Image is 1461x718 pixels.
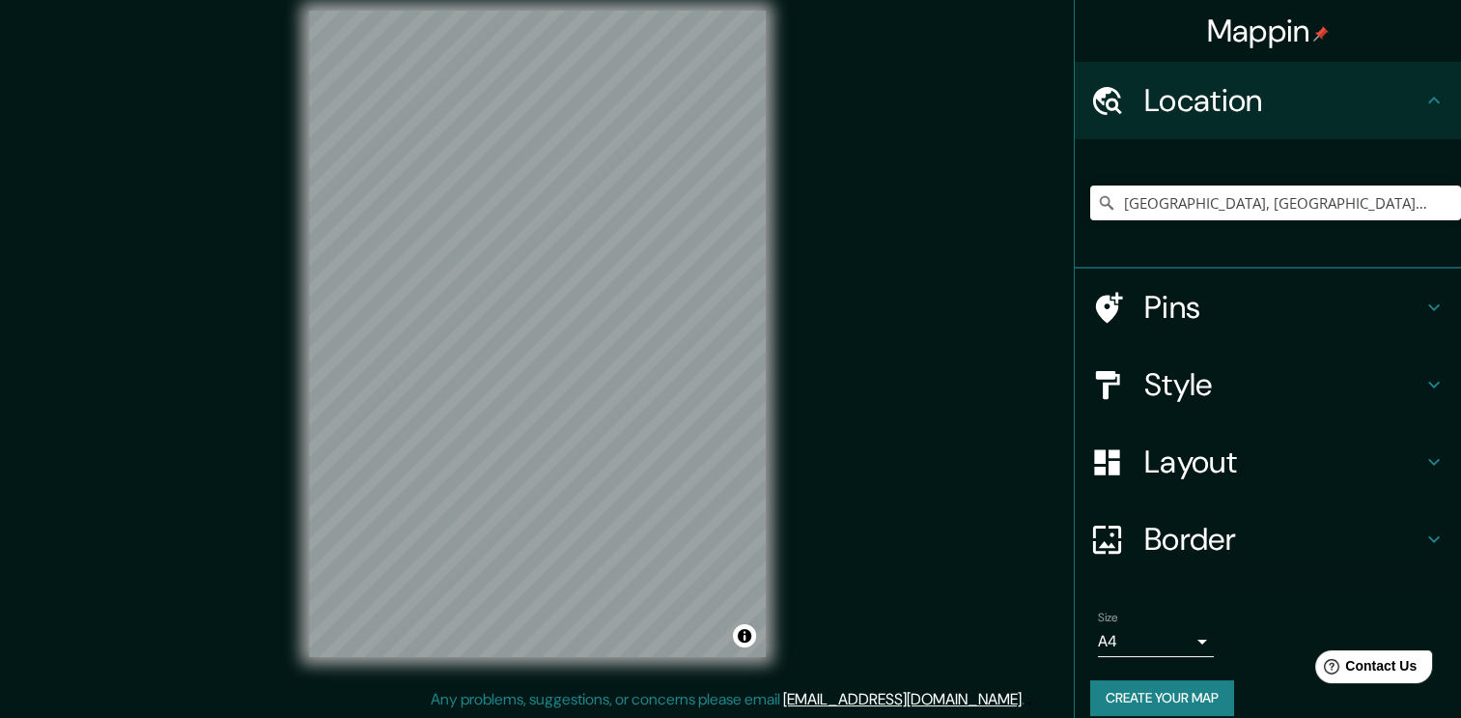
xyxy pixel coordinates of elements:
h4: Layout [1144,443,1422,481]
button: Toggle attribution [733,624,756,647]
a: [EMAIL_ADDRESS][DOMAIN_NAME] [783,689,1022,709]
h4: Pins [1144,288,1422,327]
iframe: Help widget launcher [1289,643,1440,697]
button: Create your map [1090,680,1234,716]
label: Size [1098,610,1118,626]
div: Layout [1075,423,1461,501]
div: . [1025,688,1027,711]
img: pin-icon.png [1313,26,1329,42]
h4: Style [1144,365,1422,404]
div: Pins [1075,269,1461,346]
input: Pick your city or area [1090,186,1461,220]
h4: Border [1144,520,1422,559]
h4: Mappin [1207,12,1330,50]
h4: Location [1144,81,1422,120]
canvas: Map [309,11,766,657]
p: Any problems, suggestions, or concerns please email . [431,688,1025,711]
div: Border [1075,501,1461,578]
div: Style [1075,346,1461,423]
div: . [1027,688,1031,711]
div: Location [1075,62,1461,139]
div: A4 [1098,626,1214,657]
